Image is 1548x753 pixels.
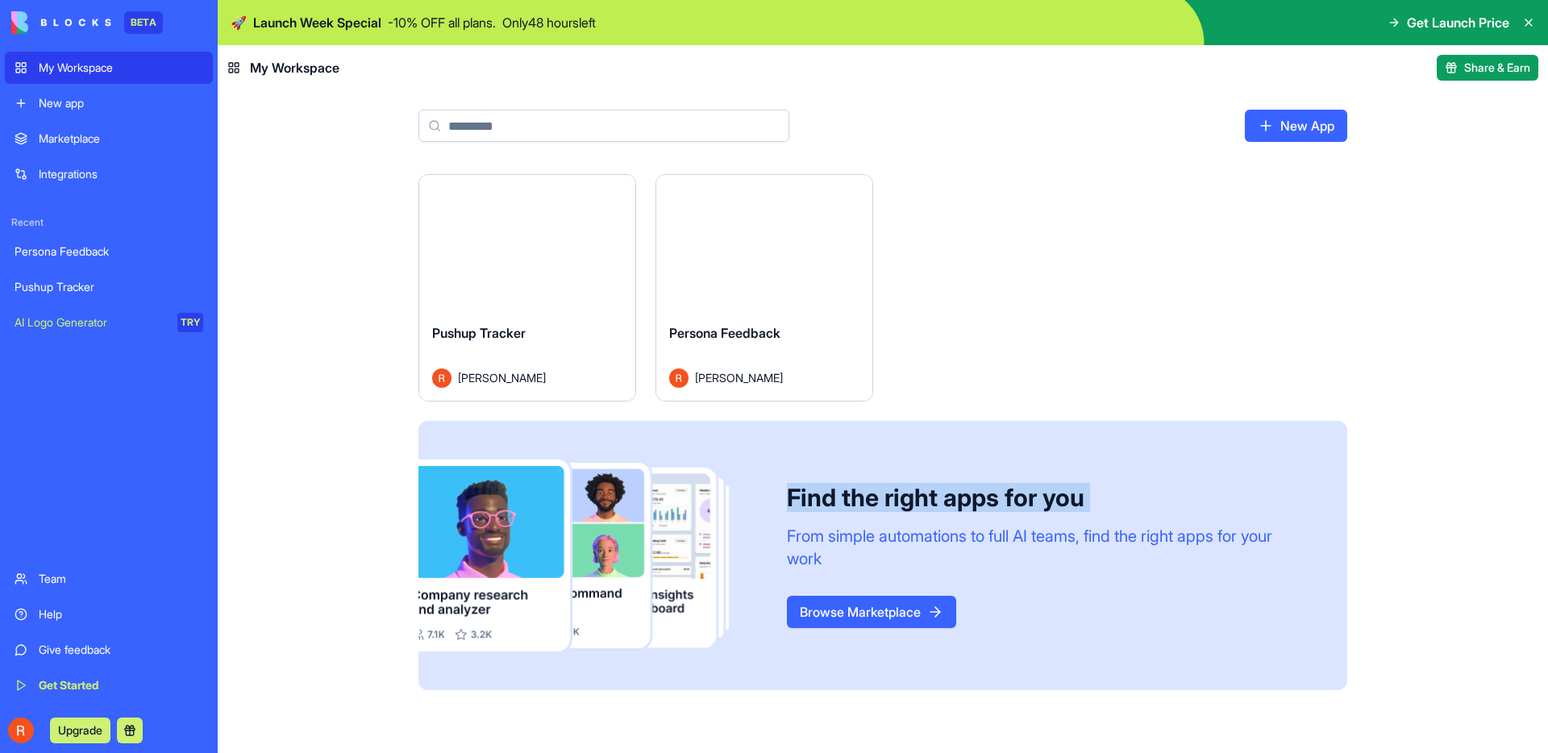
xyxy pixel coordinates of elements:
[502,13,596,32] p: Only 48 hours left
[388,13,496,32] p: - 10 % OFF all plans.
[39,95,203,111] div: New app
[39,60,203,76] div: My Workspace
[5,598,213,630] a: Help
[669,368,689,388] img: Avatar
[39,166,203,182] div: Integrations
[124,11,163,34] div: BETA
[5,52,213,84] a: My Workspace
[5,158,213,190] a: Integrations
[39,571,203,587] div: Team
[5,216,213,229] span: Recent
[787,596,956,628] a: Browse Marketplace
[669,325,780,341] span: Persona Feedback
[250,58,339,77] span: My Workspace
[5,306,213,339] a: AI Logo GeneratorTRY
[177,313,203,332] div: TRY
[5,634,213,666] a: Give feedback
[1464,60,1530,76] span: Share & Earn
[15,243,203,260] div: Persona Feedback
[5,669,213,701] a: Get Started
[231,13,247,32] span: 🚀
[39,131,203,147] div: Marketplace
[8,718,34,743] img: ACg8ocKNq9wcwHR-IQxZhMqeJ-R5lSYDLs8sZ4bSdT80fFBgLpocCQ=s96-c
[11,11,111,34] img: logo
[5,87,213,119] a: New app
[432,325,526,341] span: Pushup Tracker
[15,279,203,295] div: Pushup Tracker
[5,123,213,155] a: Marketplace
[432,368,451,388] img: Avatar
[458,369,546,386] span: [PERSON_NAME]
[253,13,381,32] span: Launch Week Special
[655,174,873,401] a: Persona FeedbackAvatar[PERSON_NAME]
[1245,110,1347,142] a: New App
[695,369,783,386] span: [PERSON_NAME]
[50,718,110,743] button: Upgrade
[418,460,761,652] img: Frame_181_egmpey.png
[39,677,203,693] div: Get Started
[5,271,213,303] a: Pushup Tracker
[418,174,636,401] a: Pushup TrackerAvatar[PERSON_NAME]
[11,11,163,34] a: BETA
[5,563,213,595] a: Team
[1407,13,1509,32] span: Get Launch Price
[5,235,213,268] a: Persona Feedback
[50,722,110,738] a: Upgrade
[787,525,1309,570] div: From simple automations to full AI teams, find the right apps for your work
[39,606,203,622] div: Help
[39,642,203,658] div: Give feedback
[1437,55,1538,81] button: Share & Earn
[787,483,1309,512] div: Find the right apps for you
[15,314,166,331] div: AI Logo Generator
